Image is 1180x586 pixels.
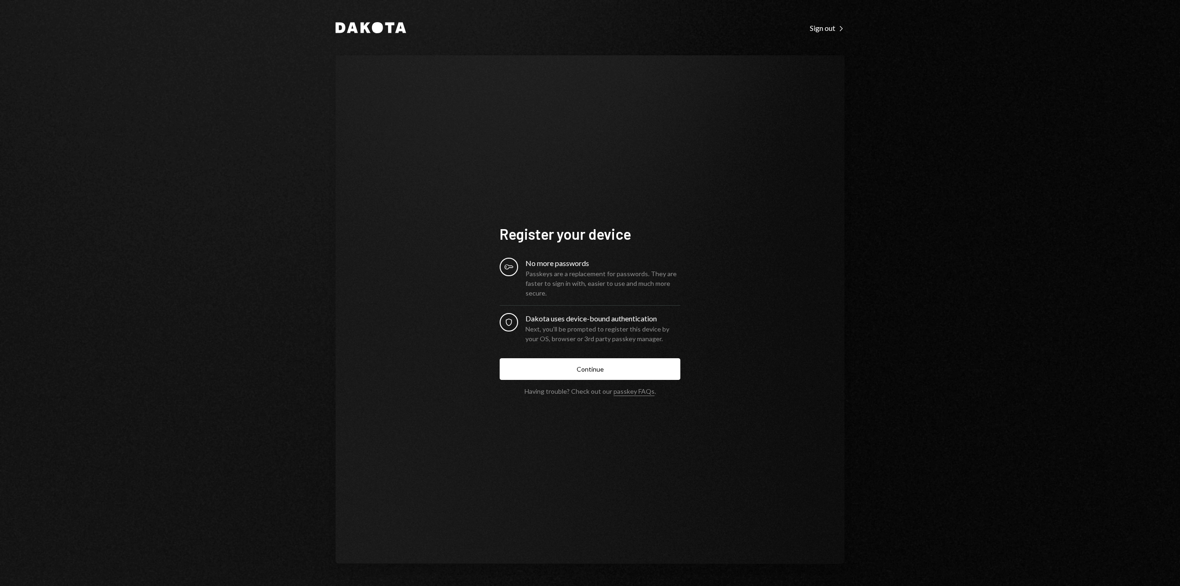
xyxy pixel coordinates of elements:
div: No more passwords [525,258,680,269]
a: Sign out [810,23,844,33]
div: Dakota uses device-bound authentication [525,313,680,324]
button: Continue [500,358,680,380]
a: passkey FAQs [614,387,655,396]
div: Sign out [810,24,844,33]
div: Next, you’ll be prompted to register this device by your OS, browser or 3rd party passkey manager. [525,324,680,343]
div: Having trouble? Check out our . [525,387,656,395]
div: Passkeys are a replacement for passwords. They are faster to sign in with, easier to use and much... [525,269,680,298]
h1: Register your device [500,225,680,243]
